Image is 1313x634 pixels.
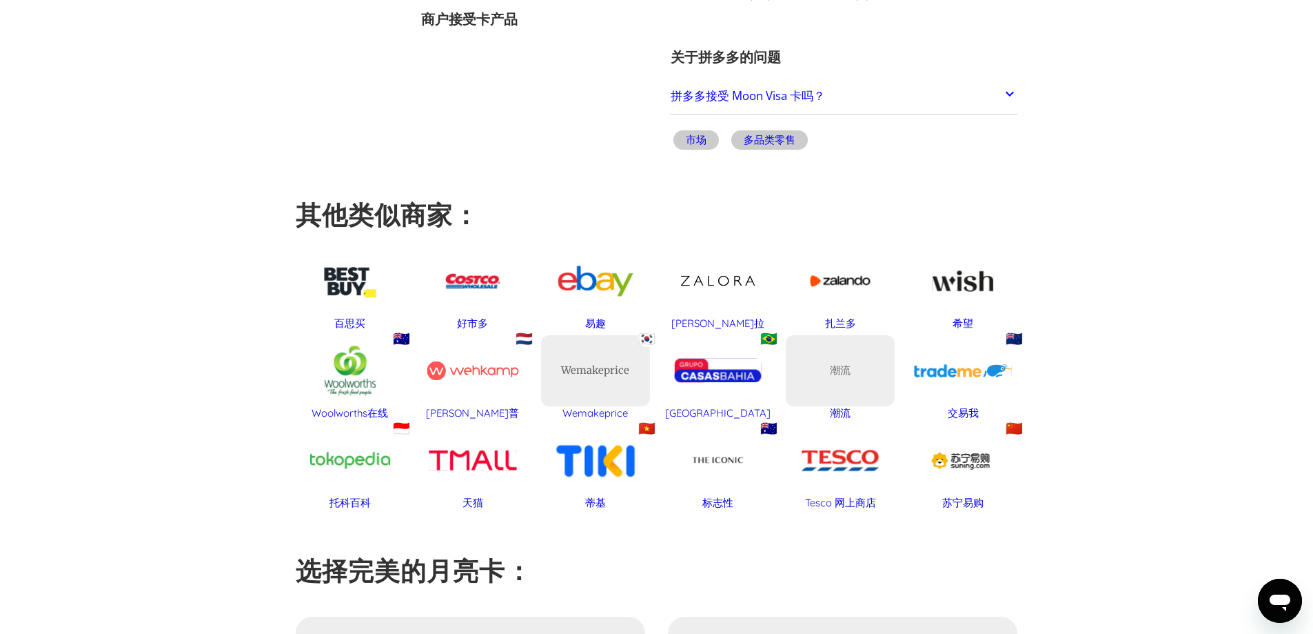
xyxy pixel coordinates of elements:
font: Tesco 网上商店 [805,496,876,509]
a: 扎兰多 [786,246,895,330]
font: [PERSON_NAME]拉 [671,317,764,330]
font: Wemakeprice [562,406,628,419]
font: 潮流 [830,406,851,419]
a: 易趣 [541,246,650,330]
font: 天猫 [462,496,483,509]
a: 🇻🇳蒂基 [541,425,650,510]
a: Tesco 网上商店 [786,425,895,510]
a: 🇦🇺Woolworths在线 [296,335,405,420]
font: 好市多 [457,317,488,330]
a: 🇳🇿交易我 [908,335,1017,420]
font: 其他类似商家： [296,199,480,230]
font: 卡产品 [476,10,518,28]
a: 天猫 [418,425,527,510]
font: 拼多多接受 Moon Visa 卡吗？ [671,88,825,103]
font: 多品类零售 [744,133,795,146]
font: 商户接受 [421,10,476,28]
font: 🇮🇩 [393,419,410,437]
font: 托科百科 [329,496,371,509]
a: 潮流潮流 [786,335,895,420]
font: 易趣 [585,317,606,330]
a: 🇦🇺标志性 [664,425,773,510]
font: 🇰🇷 [638,330,655,347]
font: 扎兰多 [825,317,856,330]
a: 多品类零售 [729,128,811,155]
font: 🇻🇳 [638,419,655,437]
font: 🇳🇱 [516,330,533,347]
a: 市场 [671,128,722,155]
a: 拼多多接受 Moon Visa 卡吗？ [671,81,1018,110]
font: 标志性 [702,496,733,509]
font: 潮流 [830,364,851,377]
font: 希望 [953,317,973,330]
font: 🇦🇺 [760,419,777,437]
a: [PERSON_NAME]拉 [664,246,773,330]
a: 🇧🇷[GEOGRAPHIC_DATA] [664,335,773,420]
font: 🇦🇺 [393,330,410,347]
font: [GEOGRAPHIC_DATA] [665,406,771,419]
font: 🇳🇿 [1006,330,1023,347]
font: 🇨🇳 [1006,419,1023,437]
a: 百思买 [296,246,405,330]
font: 苏宁易购 [942,496,984,509]
a: 🇮🇩托科百科 [296,425,405,510]
font: 🇧🇷 [760,330,777,347]
a: 希望 [908,246,1017,330]
font: 选择完美的月亮卡： [296,555,532,586]
font: 关于拼多多的问题 [671,48,781,66]
a: 🇰🇷WemakepriceWemakeprice [541,335,650,420]
font: [PERSON_NAME]普 [426,406,519,419]
a: 🇳🇱[PERSON_NAME]普 [418,335,527,420]
font: Woolworths在线 [312,406,388,419]
font: 蒂基 [585,496,606,509]
iframe: 启动消息传送窗口的按钮 [1258,579,1302,623]
a: 🇨🇳苏宁易购 [908,425,1017,510]
font: 交易我 [948,406,979,419]
font: 市场 [686,133,706,146]
font: Wemakeprice [561,364,629,377]
font: 百思买 [334,317,365,330]
a: 好市多 [418,246,527,330]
